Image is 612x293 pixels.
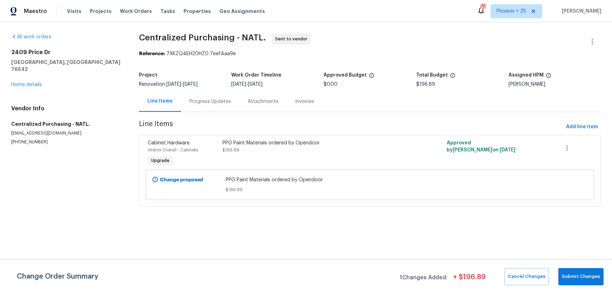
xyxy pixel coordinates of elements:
span: Upgrade [148,157,172,164]
h5: Project [139,73,157,78]
span: $196.89 [222,148,239,152]
span: - [166,82,198,87]
span: Interior Overall - Cabinets [148,148,198,152]
div: Attachments [248,98,278,105]
span: Phoenix + 25 [497,8,526,15]
div: 7XKZQ4EH20HZ0-7eef4aa9e [139,50,601,57]
span: [DATE] [500,148,515,152]
a: All work orders [11,34,51,39]
span: [PERSON_NAME] [559,8,601,15]
h5: Assigned HPM [508,73,544,78]
span: Add line item [566,123,598,131]
span: $196.89 [416,82,435,87]
div: [PERSON_NAME] [508,82,601,87]
span: $196.89 [226,186,514,193]
span: Cabinet Hardware [148,141,189,145]
span: Tasks [160,9,175,14]
span: Geo Assignments [219,8,265,15]
span: Sent to vendor [275,35,310,43]
span: The hpm assigned to this work order. [546,73,551,82]
span: - [231,82,262,87]
h5: [GEOGRAPHIC_DATA], [GEOGRAPHIC_DATA] 76542 [11,59,122,73]
span: Centralized Purchasing - NATL. [139,33,266,42]
span: The total cost of line items that have been approved by both Opendoor and the Trade Partner. This... [369,73,374,82]
div: Line Items [147,98,173,105]
span: [DATE] [248,82,262,87]
span: Visits [67,8,81,15]
b: Reference: [139,51,165,56]
button: Add line item [563,121,601,134]
span: Work Orders [120,8,152,15]
h5: Work Order Timeline [231,73,281,78]
span: Line Items [139,121,563,134]
span: $0.00 [324,82,338,87]
h5: Total Budget [416,73,448,78]
div: PPG Paint Materials ordered by Opendoor [222,139,405,146]
p: [EMAIL_ADDRESS][DOMAIN_NAME] [11,130,122,136]
b: Change proposed [160,177,203,182]
span: The total cost of line items that have been proposed by Opendoor. This sum includes line items th... [450,73,455,82]
h5: Centralized Purchasing - NATL. [11,121,122,128]
span: [DATE] [183,82,198,87]
span: [DATE] [231,82,246,87]
div: Invoices [295,98,314,105]
span: Maestro [24,8,47,15]
div: Progress Updates [189,98,231,105]
div: 414 [480,4,485,11]
span: Properties [184,8,211,15]
span: Approved by [PERSON_NAME] on [447,141,515,152]
span: PPG Paint Materials ordered by Opendoor [226,176,514,183]
span: Projects [90,8,112,15]
p: [PHONE_NUMBER] [11,139,122,145]
span: Renovation [139,82,198,87]
h2: 2409 Price Dr [11,49,122,56]
a: Home details [11,82,42,87]
span: [DATE] [166,82,181,87]
h5: Approved Budget [324,73,367,78]
h4: Vendor Info [11,105,122,112]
